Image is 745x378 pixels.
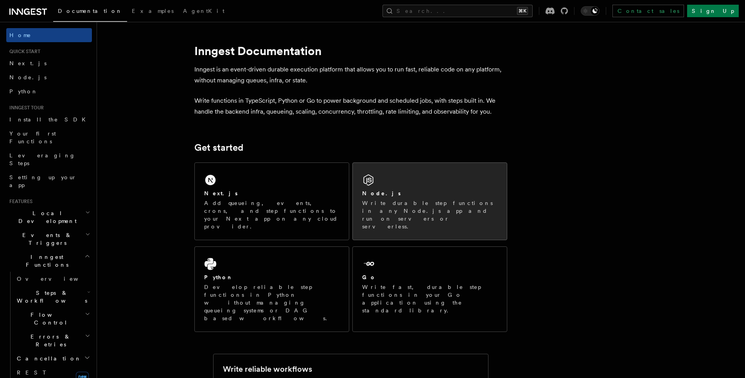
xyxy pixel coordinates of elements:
[14,330,92,351] button: Errors & Retries
[127,2,178,21] a: Examples
[362,283,497,314] p: Write fast, durable step functions in your Go application using the standard library.
[382,5,533,17] button: Search...⌘K
[362,273,376,281] h2: Go
[362,189,401,197] h2: Node.js
[6,209,85,225] span: Local Development
[14,289,87,305] span: Steps & Workflows
[204,283,339,322] p: Develop reliable step functions in Python without managing queueing systems or DAG based workflows.
[9,60,47,66] span: Next.js
[6,170,92,192] a: Setting up your app
[14,308,92,330] button: Flow Control
[9,74,47,80] span: Node.js
[687,5,739,17] a: Sign Up
[6,28,92,42] a: Home
[6,105,44,111] span: Inngest tour
[9,31,31,39] span: Home
[14,311,85,326] span: Flow Control
[6,70,92,84] a: Node.js
[517,7,528,15] kbd: ⌘K
[6,198,32,205] span: Features
[352,162,507,240] a: Node.jsWrite durable step functions in any Node.js app and run on servers or serverless.
[14,286,92,308] button: Steps & Workflows
[132,8,174,14] span: Examples
[204,273,233,281] h2: Python
[6,112,92,127] a: Install the SDK
[6,84,92,98] a: Python
[204,189,238,197] h2: Next.js
[194,64,507,86] p: Inngest is an event-driven durable execution platform that allows you to run fast, reliable code ...
[194,142,243,153] a: Get started
[6,231,85,247] span: Events & Triggers
[9,116,90,123] span: Install the SDK
[6,48,40,55] span: Quick start
[6,148,92,170] a: Leveraging Steps
[14,355,81,362] span: Cancellation
[58,8,122,14] span: Documentation
[53,2,127,22] a: Documentation
[223,364,312,374] h2: Write reliable workflows
[14,351,92,366] button: Cancellation
[17,276,97,282] span: Overview
[194,246,349,332] a: PythonDevelop reliable step functions in Python without managing queueing systems or DAG based wo...
[9,88,38,94] span: Python
[581,6,600,16] button: Toggle dark mode
[178,2,229,21] a: AgentKit
[6,250,92,272] button: Inngest Functions
[194,95,507,117] p: Write functions in TypeScript, Python or Go to power background and scheduled jobs, with steps bu...
[6,253,84,269] span: Inngest Functions
[6,127,92,148] a: Your first Functions
[204,199,339,230] p: Add queueing, events, crons, and step functions to your Next app on any cloud provider.
[612,5,684,17] a: Contact sales
[9,174,77,188] span: Setting up your app
[6,206,92,228] button: Local Development
[9,130,56,144] span: Your first Functions
[183,8,224,14] span: AgentKit
[194,44,507,58] h1: Inngest Documentation
[6,228,92,250] button: Events & Triggers
[6,56,92,70] a: Next.js
[194,162,349,240] a: Next.jsAdd queueing, events, crons, and step functions to your Next app on any cloud provider.
[14,272,92,286] a: Overview
[14,333,85,348] span: Errors & Retries
[362,199,497,230] p: Write durable step functions in any Node.js app and run on servers or serverless.
[9,152,75,166] span: Leveraging Steps
[352,246,507,332] a: GoWrite fast, durable step functions in your Go application using the standard library.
